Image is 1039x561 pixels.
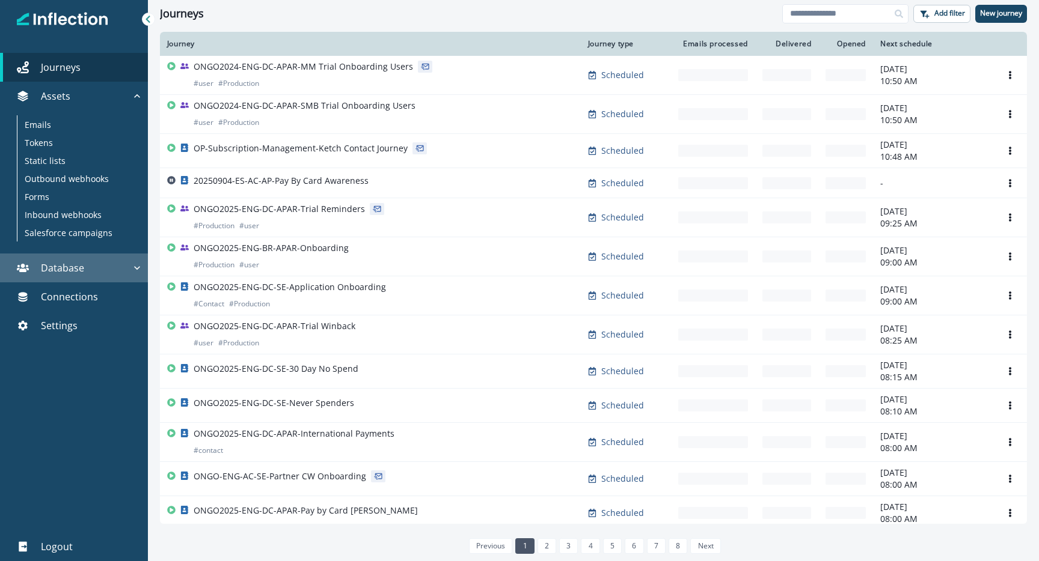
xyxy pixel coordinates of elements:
[1001,287,1020,305] button: Options
[239,220,259,232] p: # user
[17,151,138,169] a: Static lists
[17,205,138,223] a: Inbound webhooks
[880,371,986,383] p: 08:15 AM
[17,169,138,187] a: Outbound webhooks
[601,399,644,411] p: Scheduled
[880,205,986,217] p: [DATE]
[678,39,748,49] div: Emails processed
[194,259,234,271] p: # Production
[160,315,1027,354] a: ONGO2025-ENG-DC-APAR-Trial Winback#user#ProductionScheduled-[DATE]08:25 AMOptions
[880,284,986,296] p: [DATE]
[194,428,394,440] p: ONGO2025-ENG-DC-APAR-International Payments
[25,136,53,149] p: Tokens
[601,290,644,302] p: Scheduled
[762,39,812,49] div: Delivered
[25,118,51,131] p: Emails
[25,172,109,185] p: Outbound webhooks
[601,436,644,448] p: Scheduled
[194,363,358,375] p: ONGO2025-ENG-DC-SE-30 Day No Spend
[41,318,78,333] p: Settings
[218,337,259,349] p: # Production
[601,108,644,120] p: Scheduled
[601,211,644,223] p: Scheduled
[625,538,643,554] a: Page 6
[194,470,366,482] p: ONGO-ENG-AC-SE-Partner CW Onboarding
[25,208,102,221] p: Inbound webhooks
[25,226,112,239] p: Salesforce campaigns
[25,154,66,167] p: Static lists
[25,190,49,203] p: Forms
[1001,470,1020,488] button: Options
[194,281,386,293] p: ONGO2025-ENG-DC-SE-Application Onboarding
[880,479,986,491] p: 08:00 AM
[934,9,965,17] p: Add filter
[194,220,234,232] p: # Production
[194,175,369,187] p: 20250904-ES-AC-AP-Pay By Card Awareness
[880,513,986,525] p: 08:00 AM
[559,538,578,554] a: Page 3
[160,389,1027,423] a: ONGO2025-ENG-DC-SE-Never SpendersScheduled-[DATE]08:10 AMOptions
[880,39,986,49] div: Next schedule
[41,60,81,74] p: Journeys
[975,5,1027,23] button: New journey
[880,430,986,442] p: [DATE]
[1001,433,1020,451] button: Options
[880,393,986,405] p: [DATE]
[160,276,1027,315] a: ONGO2025-ENG-DC-SE-Application Onboarding#Contact#ProductionScheduled-[DATE]09:00 AMOptions
[17,11,109,28] img: Inflection
[515,538,534,554] a: Page 1 is your current page
[194,444,223,456] p: # contact
[194,142,408,154] p: OP-Subscription-Management-Ketch Contact Journey
[880,177,986,189] p: -
[601,329,644,341] p: Scheduled
[194,203,365,215] p: ONGO2025-ENG-DC-APAR-Trial Reminders
[1001,66,1020,84] button: Options
[601,69,644,81] p: Scheduled
[880,323,986,335] p: [DATE]
[160,462,1027,496] a: ONGO-ENG-AC-SE-Partner CW OnboardingScheduled-[DATE]08:00 AMOptions
[880,296,986,308] p: 09:00 AM
[194,242,349,254] p: ONGO2025-ENG-BR-APAR-Onboarding
[669,538,687,554] a: Page 8
[218,77,259,89] p: # Production
[588,39,664,49] div: Journey type
[603,538,622,554] a: Page 5
[194,298,224,310] p: # Contact
[229,298,270,310] p: # Production
[160,56,1027,95] a: ONGO2024-ENG-DC-APAR-MM Trial Onboarding Users#user#ProductionScheduled-[DATE]10:50 AMOptions
[194,337,213,349] p: # user
[194,100,415,112] p: ONGO2024-ENG-DC-APAR-SMB Trial Onboarding Users
[581,538,599,554] a: Page 4
[160,237,1027,276] a: ONGO2025-ENG-BR-APAR-Onboarding#Production#userScheduled-[DATE]09:00 AMOptions
[880,467,986,479] p: [DATE]
[1001,326,1020,344] button: Options
[239,259,259,271] p: # user
[160,7,204,20] h1: Journeys
[1001,208,1020,226] button: Options
[538,538,556,554] a: Page 2
[690,538,720,554] a: Next page
[1001,142,1020,160] button: Options
[1001,174,1020,192] button: Options
[880,405,986,417] p: 08:10 AM
[880,244,986,256] p: [DATE]
[880,335,986,347] p: 08:25 AM
[601,473,644,485] p: Scheduled
[160,134,1027,168] a: OP-Subscription-Management-Ketch Contact JourneyScheduled-[DATE]10:48 AMOptions
[880,501,986,513] p: [DATE]
[466,538,721,554] ul: Pagination
[1001,362,1020,380] button: Options
[17,133,138,151] a: Tokens
[1001,396,1020,414] button: Options
[980,9,1022,17] p: New journey
[41,261,84,275] p: Database
[194,77,213,89] p: # user
[1001,105,1020,123] button: Options
[194,320,355,332] p: ONGO2025-ENG-DC-APAR-Trial Winback
[880,114,986,126] p: 10:50 AM
[601,145,644,157] p: Scheduled
[17,223,138,241] a: Salesforce campaigns
[880,256,986,268] p: 09:00 AM
[1001,504,1020,522] button: Options
[601,365,644,377] p: Scheduled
